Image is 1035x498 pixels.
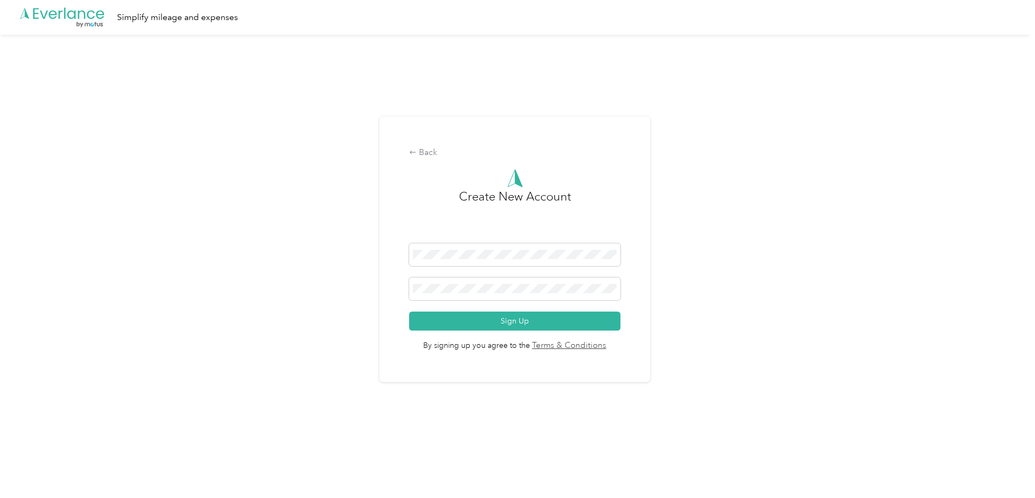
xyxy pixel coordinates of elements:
button: Sign Up [409,312,620,331]
div: Back [409,146,620,159]
a: Terms & Conditions [530,340,606,352]
span: By signing up you agree to the [409,331,620,352]
h3: Create New Account [459,187,571,243]
div: Simplify mileage and expenses [117,11,238,24]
